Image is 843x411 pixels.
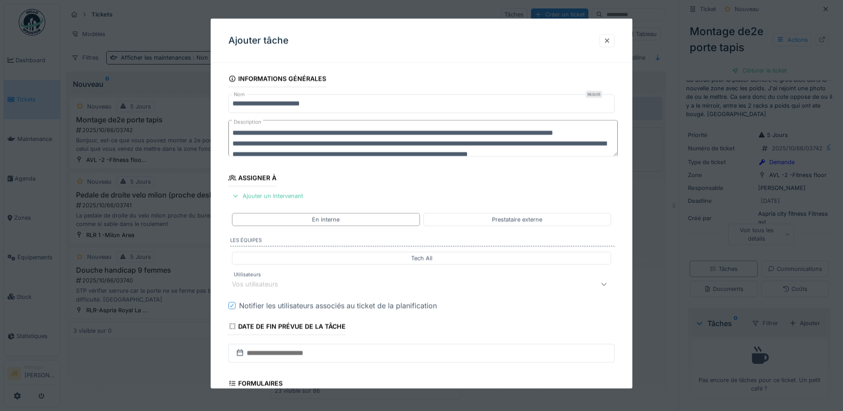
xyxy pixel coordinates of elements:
[230,236,615,246] label: Les équipes
[232,117,263,128] label: Description
[232,91,247,98] label: Nom
[586,91,602,98] div: Requis
[492,215,542,223] div: Prestataire externe
[228,35,288,46] h3: Ajouter tâche
[232,270,263,278] label: Utilisateurs
[228,72,326,87] div: Informations générales
[228,319,346,334] div: Date de fin prévue de la tâche
[228,190,307,202] div: Ajouter un intervenant
[228,376,283,391] div: Formulaires
[239,300,437,310] div: Notifier les utilisateurs associés au ticket de la planification
[411,254,432,262] div: Tech All
[312,215,340,223] div: En interne
[232,279,291,289] div: Vos utilisateurs
[228,171,276,186] div: Assigner à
